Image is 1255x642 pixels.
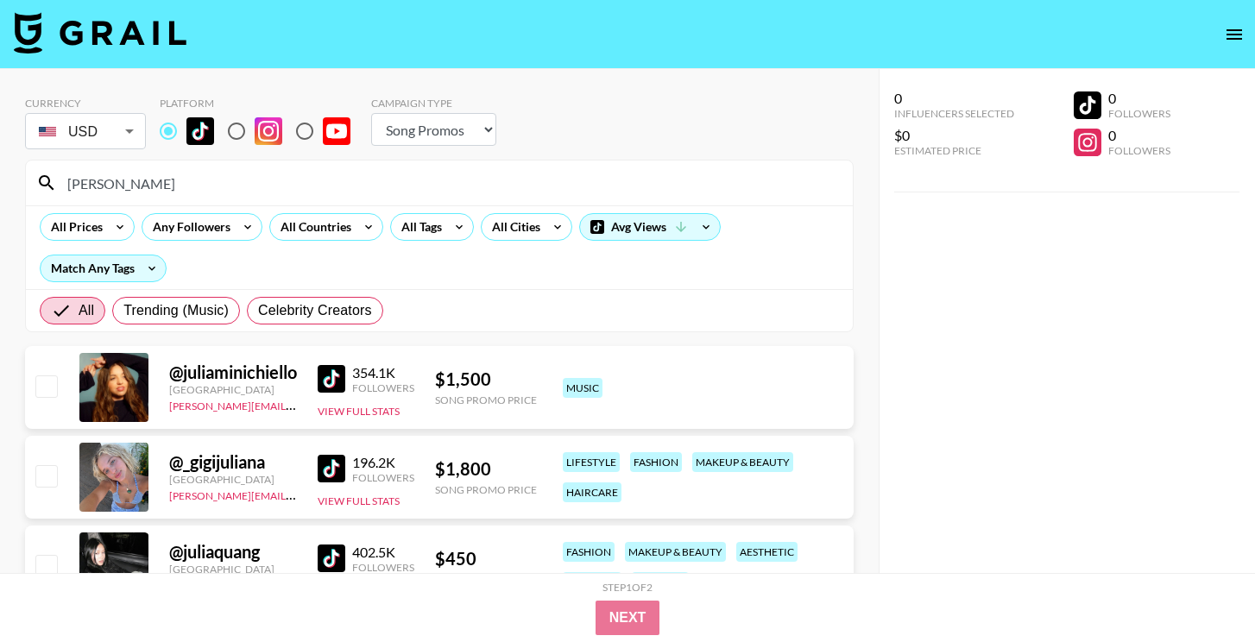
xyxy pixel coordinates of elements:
div: makeup & beauty [692,452,793,472]
div: $0 [894,127,1014,144]
a: [PERSON_NAME][EMAIL_ADDRESS][DOMAIN_NAME] [169,396,425,412]
img: Instagram [255,117,282,145]
div: 196.2K [352,454,414,471]
img: TikTok [186,117,214,145]
div: makeup & beauty [625,542,726,562]
div: Step 1 of 2 [602,581,653,594]
img: TikTok [318,365,345,393]
div: Platform [160,97,364,110]
input: Search by User Name [57,169,842,197]
div: Avg Views [580,214,720,240]
a: [PERSON_NAME][EMAIL_ADDRESS][DOMAIN_NAME] [169,486,425,502]
div: music [563,378,602,398]
div: @ juliaquang [169,541,297,563]
div: Followers [352,471,414,484]
div: aesthetic [736,542,798,562]
div: lifestyle [632,572,689,592]
div: [GEOGRAPHIC_DATA] [169,473,297,486]
div: Any Followers [142,214,234,240]
div: 0 [1108,90,1170,107]
div: 0 [894,90,1014,107]
div: 0 [1108,127,1170,144]
div: USD [28,116,142,147]
div: haircare [563,572,621,592]
div: All Prices [41,214,106,240]
div: All Countries [270,214,355,240]
img: Grail Talent [14,12,186,53]
button: View Full Stats [318,405,400,418]
div: Influencers Selected [894,107,1014,120]
div: Followers [352,561,414,574]
iframe: Drift Widget Chat Controller [1169,556,1234,621]
div: Followers [352,381,414,394]
div: @ juliaminichiello [169,362,297,383]
div: $ 450 [435,548,537,570]
div: 354.1K [352,364,414,381]
div: Followers [1108,144,1170,157]
div: Campaign Type [371,97,496,110]
div: lifestyle [563,452,620,472]
span: Celebrity Creators [258,300,372,321]
button: Next [596,601,660,635]
div: 402.5K [352,544,414,561]
div: haircare [563,482,621,502]
img: TikTok [318,544,345,572]
div: $ 1,500 [435,368,537,390]
span: All [79,300,94,321]
div: Match Any Tags [41,255,166,281]
div: [GEOGRAPHIC_DATA] [169,383,297,396]
button: View Full Stats [318,494,400,507]
div: Followers [1108,107,1170,120]
div: Song Promo Price [435,483,537,496]
img: YouTube [323,117,350,145]
div: fashion [630,452,682,472]
span: Trending (Music) [123,300,229,321]
div: fashion [563,542,615,562]
div: All Cities [482,214,544,240]
div: [GEOGRAPHIC_DATA] [169,563,297,576]
div: Estimated Price [894,144,1014,157]
div: @ _gigijuliana [169,451,297,473]
div: All Tags [391,214,445,240]
button: open drawer [1217,17,1252,52]
div: $ 1,800 [435,458,537,480]
div: Currency [25,97,146,110]
img: TikTok [318,455,345,482]
div: Song Promo Price [435,393,537,406]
